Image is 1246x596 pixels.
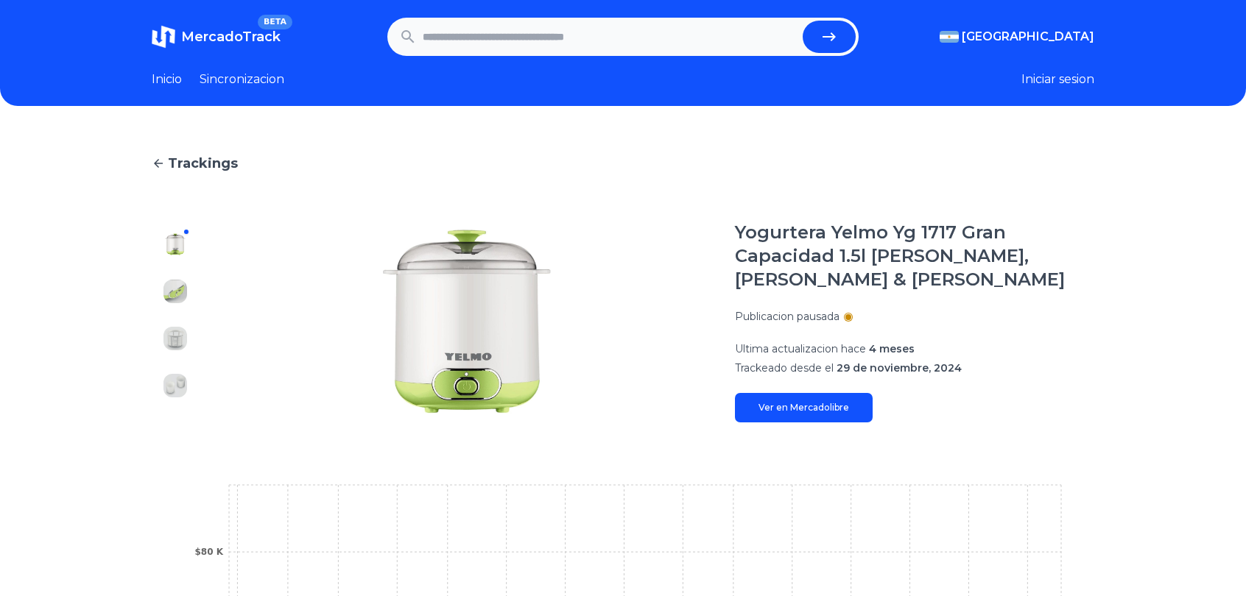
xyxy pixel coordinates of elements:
a: Ver en Mercadolibre [735,393,873,422]
img: Yogurtera Yelmo Yg 1717 Gran Capacidad 1.5l Clasico, Griego & Skyr [163,233,187,256]
a: MercadoTrackBETA [152,25,281,49]
a: Inicio [152,71,182,88]
a: Sincronizacion [200,71,284,88]
tspan: $80 K [194,547,223,557]
img: Yogurtera Yelmo Yg 1717 Gran Capacidad 1.5l Clasico, Griego & Skyr [163,327,187,350]
span: MercadoTrack [181,29,281,45]
span: [GEOGRAPHIC_DATA] [962,28,1094,46]
span: Trackings [168,153,238,174]
img: Argentina [940,31,959,43]
img: Yogurtera Yelmo Yg 1717 Gran Capacidad 1.5l Clasico, Griego & Skyr [163,374,187,397]
span: 4 meses [869,342,915,355]
h1: Yogurtera Yelmo Yg 1717 Gran Capacidad 1.5l [PERSON_NAME], [PERSON_NAME] & [PERSON_NAME] [735,221,1094,291]
button: Iniciar sesion [1021,71,1094,88]
span: Trackeado desde el [735,361,834,375]
span: 29 de noviembre, 2024 [837,361,962,375]
button: [GEOGRAPHIC_DATA] [940,28,1094,46]
img: Yogurtera Yelmo Yg 1717 Gran Capacidad 1.5l Clasico, Griego & Skyr [163,280,187,303]
span: BETA [258,15,292,29]
img: MercadoTrack [152,25,175,49]
a: Trackings [152,153,1094,174]
img: Yogurtera Yelmo Yg 1717 Gran Capacidad 1.5l Clasico, Griego & Skyr [228,221,705,422]
p: Publicacion pausada [735,309,840,324]
span: Ultima actualizacion hace [735,342,866,355]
